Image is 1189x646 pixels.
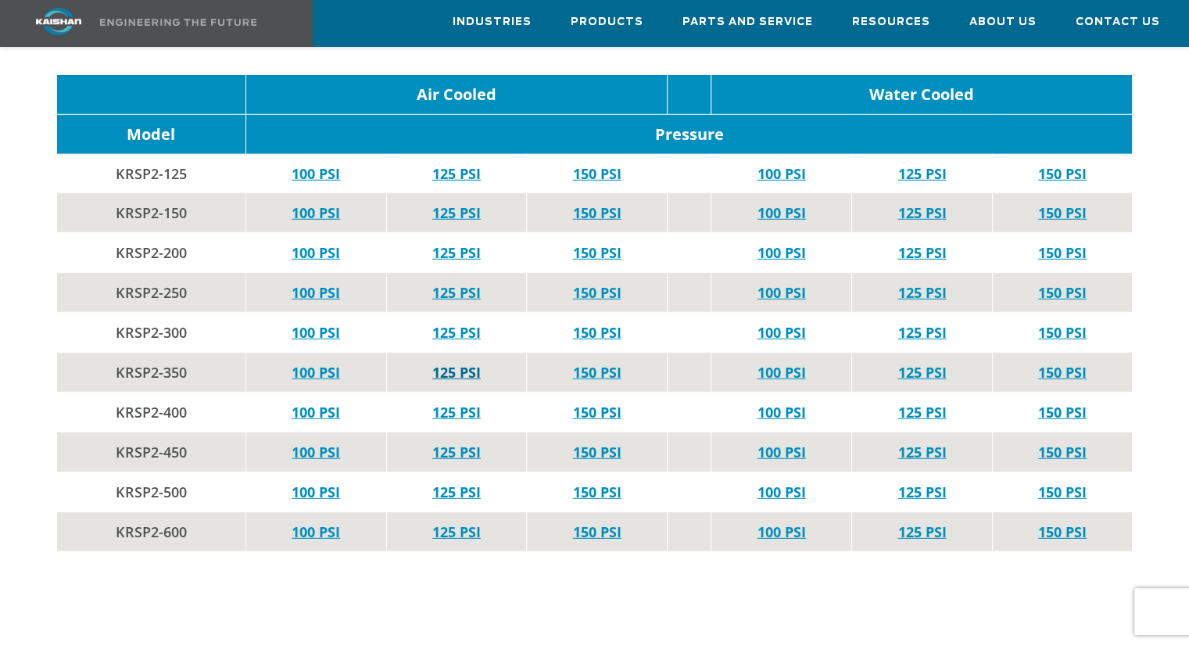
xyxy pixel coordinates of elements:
[453,1,532,43] a: Industries
[1038,403,1087,422] a: 150 PSI
[57,353,245,393] td: KRSP2-350
[57,233,245,273] td: KRSP2-200
[898,243,947,262] a: 125 PSI
[292,164,340,183] a: 100 PSI
[757,283,806,302] a: 100 PSI
[432,522,481,541] a: 125 PSI
[757,483,806,501] a: 100 PSI
[1038,164,1087,183] a: 150 PSI
[57,393,245,432] td: KRSP2-400
[682,13,813,31] span: Parts and Service
[57,154,245,193] td: KRSP2-125
[453,13,532,31] span: Industries
[682,1,813,43] a: Parts and Service
[573,203,621,222] a: 150 PSI
[1076,1,1160,43] a: Contact Us
[432,363,481,382] a: 125 PSI
[898,443,947,461] a: 125 PSI
[432,203,481,222] a: 125 PSI
[573,363,621,382] a: 150 PSI
[57,313,245,353] td: KRSP2-300
[969,13,1037,31] span: About Us
[573,243,621,262] a: 150 PSI
[292,522,340,541] a: 100 PSI
[1038,243,1087,262] a: 150 PSI
[573,403,621,422] a: 150 PSI
[57,512,245,552] td: KRSP2-600
[852,1,930,43] a: Resources
[969,1,1037,43] a: About Us
[57,193,245,233] td: KRSP2-150
[57,472,245,512] td: KRSP2-500
[898,483,947,501] a: 125 PSI
[100,19,256,26] img: Engineering the future
[432,323,481,342] a: 125 PSI
[898,203,947,222] a: 125 PSI
[898,164,947,183] a: 125 PSI
[1038,363,1087,382] a: 150 PSI
[1038,283,1087,302] a: 150 PSI
[757,522,806,541] a: 100 PSI
[757,164,806,183] a: 100 PSI
[1038,443,1087,461] a: 150 PSI
[292,203,340,222] a: 100 PSI
[898,363,947,382] a: 125 PSI
[573,522,621,541] a: 150 PSI
[757,443,806,461] a: 100 PSI
[1038,203,1087,222] a: 150 PSI
[1038,522,1087,541] a: 150 PSI
[292,283,340,302] a: 100 PSI
[57,432,245,472] td: KRSP2-450
[573,164,621,183] a: 150 PSI
[898,323,947,342] a: 125 PSI
[245,115,1132,155] td: Pressure
[1076,13,1160,31] span: Contact Us
[245,75,667,115] td: Air Cooled
[292,363,340,382] a: 100 PSI
[1038,323,1087,342] a: 150 PSI
[432,443,481,461] a: 125 PSI
[573,283,621,302] a: 150 PSI
[898,283,947,302] a: 125 PSI
[757,363,806,382] a: 100 PSI
[757,203,806,222] a: 100 PSI
[573,443,621,461] a: 150 PSI
[57,115,245,155] td: Model
[292,403,340,422] a: 100 PSI
[757,323,806,342] a: 100 PSI
[432,483,481,501] a: 125 PSI
[292,323,340,342] a: 100 PSI
[432,243,481,262] a: 125 PSI
[1038,483,1087,501] a: 150 PSI
[573,483,621,501] a: 150 PSI
[571,13,643,31] span: Products
[898,522,947,541] a: 125 PSI
[57,273,245,313] td: KRSP2-250
[711,75,1132,115] td: Water Cooled
[852,13,930,31] span: Resources
[292,243,340,262] a: 100 PSI
[757,403,806,422] a: 100 PSI
[432,283,481,302] a: 125 PSI
[432,403,481,422] a: 125 PSI
[292,443,340,461] a: 100 PSI
[573,323,621,342] a: 150 PSI
[432,164,481,183] a: 125 PSI
[571,1,643,43] a: Products
[292,483,340,501] a: 100 PSI
[757,243,806,262] a: 100 PSI
[898,403,947,422] a: 125 PSI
